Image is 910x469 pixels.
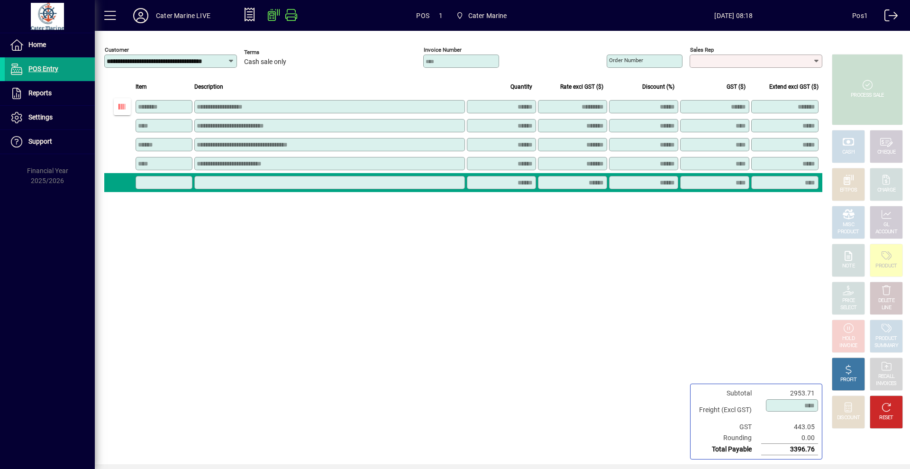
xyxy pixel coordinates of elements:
[416,8,429,23] span: POS
[126,7,156,24] button: Profile
[883,221,890,229] div: GL
[837,229,859,236] div: PRODUCT
[877,149,895,156] div: CHEQUE
[727,82,746,92] span: GST ($)
[439,8,443,23] span: 1
[761,432,818,444] td: 0.00
[837,414,860,422] div: DISCOUNT
[28,65,58,73] span: POS Entry
[842,297,855,304] div: PRICE
[840,304,857,312] div: SELECT
[877,2,898,33] a: Logout
[5,106,95,129] a: Settings
[694,388,761,399] td: Subtotal
[842,149,855,156] div: CASH
[244,58,286,66] span: Cash sale only
[875,229,897,236] div: ACCOUNT
[761,422,818,432] td: 443.05
[244,49,301,55] span: Terms
[609,57,643,64] mat-label: Order number
[876,380,896,387] div: INVOICES
[642,82,674,92] span: Discount (%)
[875,263,897,270] div: PRODUCT
[560,82,603,92] span: Rate excl GST ($)
[878,373,895,380] div: RECALL
[5,33,95,57] a: Home
[424,46,462,53] mat-label: Invoice number
[840,377,856,384] div: PROFIT
[105,46,129,53] mat-label: Customer
[840,187,857,194] div: EFTPOS
[452,7,511,24] span: Cater Marine
[694,444,761,455] td: Total Payable
[468,8,507,23] span: Cater Marine
[28,41,46,48] span: Home
[842,263,855,270] div: NOTE
[5,82,95,105] a: Reports
[875,335,897,342] div: PRODUCT
[28,89,52,97] span: Reports
[28,113,53,121] span: Settings
[690,46,714,53] mat-label: Sales rep
[28,138,52,145] span: Support
[761,388,818,399] td: 2953.71
[852,8,868,23] div: Pos1
[694,422,761,432] td: GST
[761,444,818,455] td: 3396.76
[851,92,884,99] div: PROCESS SALE
[194,82,223,92] span: Description
[842,335,855,342] div: HOLD
[615,8,853,23] span: [DATE] 08:18
[878,297,894,304] div: DELETE
[156,8,210,23] div: Cater Marine LIVE
[843,221,854,229] div: MISC
[136,82,147,92] span: Item
[839,342,857,349] div: INVOICE
[510,82,532,92] span: Quantity
[874,342,898,349] div: SUMMARY
[882,304,891,312] div: LINE
[769,82,819,92] span: Extend excl GST ($)
[694,432,761,444] td: Rounding
[5,130,95,154] a: Support
[879,414,893,422] div: RESET
[877,187,896,194] div: CHARGE
[694,399,761,422] td: Freight (Excl GST)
